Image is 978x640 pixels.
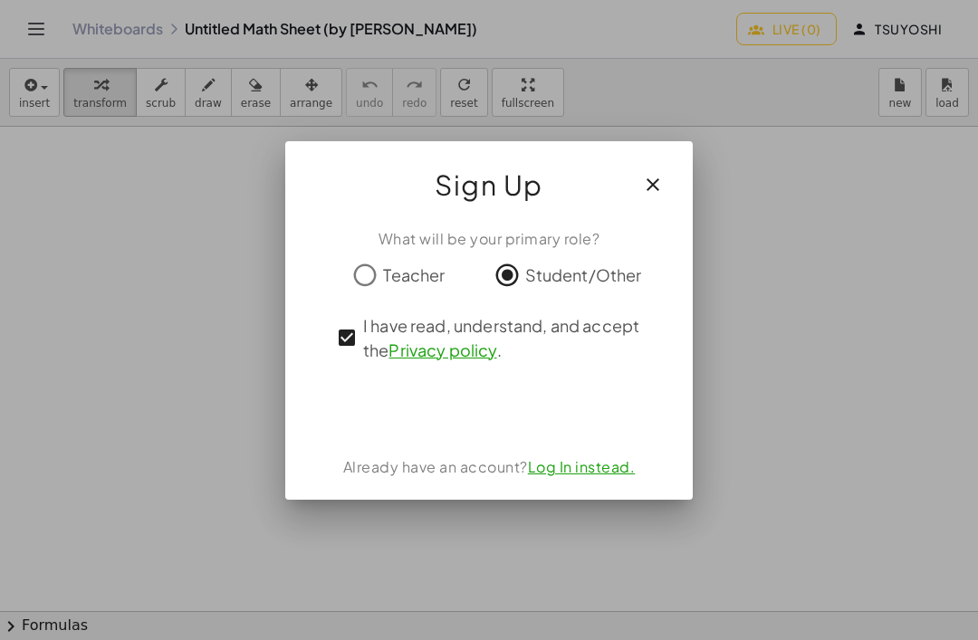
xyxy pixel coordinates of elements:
[366,389,612,429] iframe: Botón de Acceder con Google
[528,457,636,476] a: Log In instead.
[363,313,647,362] span: I have read, understand, and accept the .
[375,389,603,429] div: Acceder con Google. Se abre en una pestaña nueva
[435,163,543,206] span: Sign Up
[307,228,671,250] div: What will be your primary role?
[307,456,671,478] div: Already have an account?
[525,263,642,287] span: Student/Other
[388,339,496,360] a: Privacy policy
[383,263,445,287] span: Teacher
